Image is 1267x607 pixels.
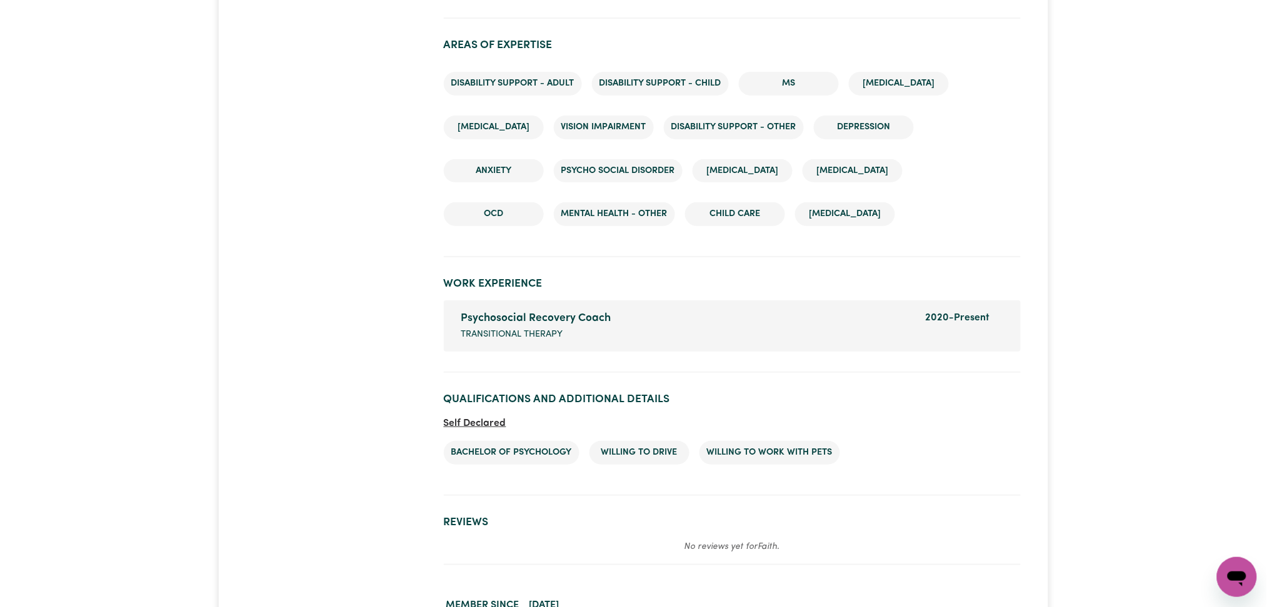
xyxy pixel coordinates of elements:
span: 2020 - Present [926,313,990,323]
h2: Qualifications and Additional Details [444,393,1021,406]
li: [MEDICAL_DATA] [693,159,793,183]
div: Psychosocial Recovery Coach [461,310,911,327]
li: [MEDICAL_DATA] [795,202,895,226]
li: MS [739,72,839,96]
li: Willing to drive [589,441,689,465]
li: Disability support - Adult [444,72,582,96]
h2: Work Experience [444,277,1021,290]
li: Vision impairment [554,116,654,139]
li: Disability support - Other [664,116,804,139]
span: Self Declared [444,418,506,428]
li: [MEDICAL_DATA] [803,159,903,183]
em: No reviews yet for Faith . [684,542,780,551]
li: Child care [685,202,785,226]
li: OCD [444,202,544,226]
span: Transitional Therapy [461,328,563,342]
li: Psycho social disorder [554,159,683,183]
h2: Areas of Expertise [444,39,1021,52]
h2: Reviews [444,516,1021,529]
li: [MEDICAL_DATA] [849,72,949,96]
li: Willing to work with pets [699,441,840,465]
li: Anxiety [444,159,544,183]
li: Bachelor of psychology [444,441,579,465]
li: Mental Health - Other [554,202,675,226]
iframe: Button to launch messaging window [1217,557,1257,597]
li: Depression [814,116,914,139]
li: Disability support - Child [592,72,729,96]
li: [MEDICAL_DATA] [444,116,544,139]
